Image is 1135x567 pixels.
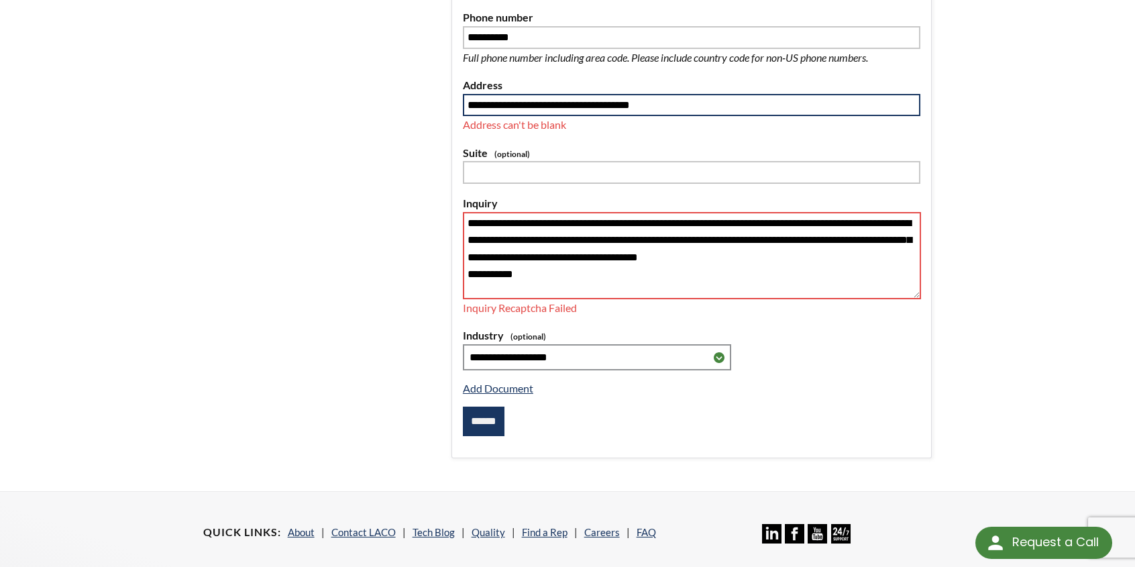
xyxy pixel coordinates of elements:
[463,301,577,314] span: Inquiry Recaptcha Failed
[463,327,921,344] label: Industry
[203,525,281,539] h4: Quick Links
[463,195,921,212] label: Inquiry
[288,526,315,538] a: About
[985,532,1006,554] img: round button
[831,533,851,546] a: 24/7 Support
[1012,527,1099,558] div: Request a Call
[413,526,455,538] a: Tech Blog
[831,524,851,544] img: 24/7 Support Icon
[463,49,912,66] p: Full phone number including area code. Please include country code for non-US phone numbers.
[463,382,533,395] a: Add Document
[637,526,656,538] a: FAQ
[472,526,505,538] a: Quality
[584,526,620,538] a: Careers
[975,527,1112,559] div: Request a Call
[463,9,921,26] label: Phone number
[463,144,921,162] label: Suite
[331,526,396,538] a: Contact LACO
[463,118,566,131] span: Address can't be blank
[463,76,921,94] label: Address
[522,526,567,538] a: Find a Rep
